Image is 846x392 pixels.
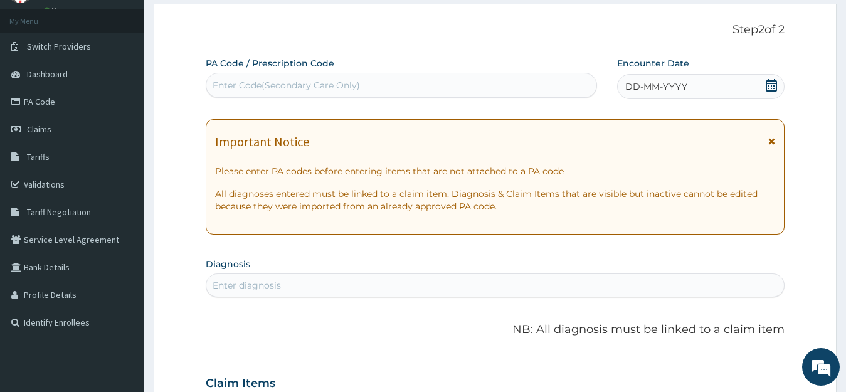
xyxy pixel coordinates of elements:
p: NB: All diagnosis must be linked to a claim item [206,322,785,338]
a: Online [44,6,74,14]
h1: Important Notice [215,135,309,149]
div: Enter diagnosis [213,279,281,292]
p: Step 2 of 2 [206,23,785,37]
img: d_794563401_company_1708531726252_794563401 [23,63,51,94]
label: Diagnosis [206,258,250,270]
textarea: Type your message and hit 'Enter' [6,260,239,304]
span: Switch Providers [27,41,91,52]
h3: Claim Items [206,377,275,391]
span: Tariffs [27,151,50,162]
span: Dashboard [27,68,68,80]
span: Claims [27,124,51,135]
span: Tariff Negotiation [27,206,91,218]
p: All diagnoses entered must be linked to a claim item. Diagnosis & Claim Items that are visible bu... [215,188,776,213]
span: DD-MM-YYYY [625,80,687,93]
label: PA Code / Prescription Code [206,57,334,70]
span: We're online! [73,117,173,243]
div: Chat with us now [65,70,211,87]
div: Enter Code(Secondary Care Only) [213,79,360,92]
div: Minimize live chat window [206,6,236,36]
p: Please enter PA codes before entering items that are not attached to a PA code [215,165,776,177]
label: Encounter Date [617,57,689,70]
